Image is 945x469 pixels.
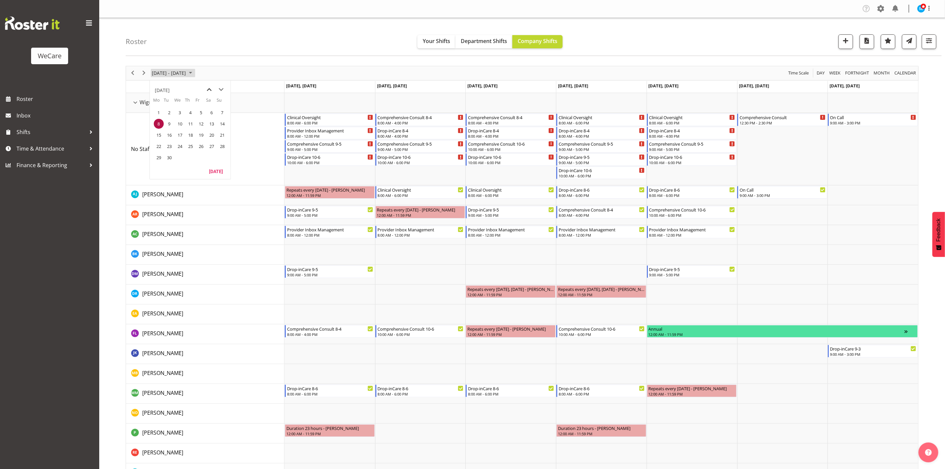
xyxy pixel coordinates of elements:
[466,325,556,338] div: Felize Lacson"s event - Repeats every wednesday - Felize Lacson Begin From Wednesday, September 1...
[38,51,62,61] div: WeCare
[17,111,96,120] span: Inbox
[647,226,737,238] div: Andrew Casburn"s event - Provider Inbox Management Begin From Friday, September 12, 2025 at 8:00:...
[154,141,164,151] span: Monday, September 22, 2025
[378,193,464,198] div: 8:00 AM - 6:00 PM
[375,186,465,199] div: AJ Jones"s event - Clinical Oversight Begin From Tuesday, September 9, 2025 at 8:00:00 AM GMT+12:...
[556,285,646,298] div: Deepti Raturi"s event - Repeats every wednesday, thursday - Deepti Raturi Begin From Thursday, Se...
[894,69,917,77] span: calendar
[287,140,373,147] div: Comprehensive Consult 9-5
[558,292,645,297] div: 12:00 AM - 11:59 PM
[375,325,465,338] div: Felize Lacson"s event - Comprehensive Consult 10-6 Begin From Tuesday, September 9, 2025 at 10:00...
[150,66,196,80] div: September 08 - 14, 2025
[186,130,195,140] span: Thursday, September 18, 2025
[559,206,645,213] div: Comprehensive Consult 8-4
[285,114,375,126] div: No Staff Member"s event - Clinical Oversight Begin From Monday, September 8, 2025 at 8:00:00 AM G...
[830,345,916,352] div: Drop-inCare 9-3
[287,332,373,337] div: 8:00 AM - 4:00 PM
[556,325,646,338] div: Felize Lacson"s event - Comprehensive Consult 10-6 Begin From Thursday, September 11, 2025 at 10:...
[559,120,645,125] div: 8:00 AM - 6:00 PM
[860,34,874,49] button: Download a PDF of the roster according to the set date range.
[285,186,375,199] div: AJ Jones"s event - Repeats every monday - AJ Jones Begin From Monday, September 8, 2025 at 12:00:...
[126,225,284,245] td: Andrew Casburn resource
[378,120,464,125] div: 8:00 AM - 4:00 PM
[186,119,195,129] span: Thursday, September 11, 2025
[556,385,646,397] div: Matthew Mckenzie"s event - Drop-inCare 8-6 Begin From Thursday, September 11, 2025 at 8:00:00 AM ...
[922,34,936,49] button: Filter Shifts
[518,37,557,45] span: Company Shifts
[142,290,183,297] span: [PERSON_NAME]
[378,114,464,120] div: Comprehensive Consult 8-4
[206,97,217,107] th: Sa
[647,114,737,126] div: No Staff Member"s event - Clinical Oversight Begin From Friday, September 12, 2025 at 8:00:00 AM ...
[142,309,183,317] a: [PERSON_NAME]
[126,344,284,364] td: John Ko resource
[142,250,183,258] span: [PERSON_NAME]
[375,206,465,218] div: Andrea Ramirez"s event - Repeats every tuesday - Andrea Ramirez Begin From Tuesday, September 9, ...
[126,305,284,324] td: Ena Advincula resource
[558,431,645,436] div: 12:00 AM - 11:59 PM
[140,69,149,77] button: Next
[466,186,556,199] div: AJ Jones"s event - Clinical Oversight Begin From Wednesday, September 10, 2025 at 8:00:00 AM GMT+...
[559,133,645,139] div: 8:00 AM - 4:00 PM
[287,154,373,160] div: Drop-inCare 10-6
[127,66,138,80] div: previous period
[142,369,183,377] a: [PERSON_NAME]
[131,145,174,153] a: No Staff Member
[126,113,284,185] td: No Staff Member resource
[417,35,455,48] button: Your Shifts
[217,97,227,107] th: Su
[468,212,554,218] div: 9:00 AM - 5:00 PM
[556,127,646,139] div: No Staff Member"s event - Drop-inCare 8-4 Begin From Thursday, September 11, 2025 at 8:00:00 AM G...
[466,140,556,153] div: No Staff Member"s event - Comprehensive Consult 10-6 Begin From Wednesday, September 10, 2025 at ...
[559,325,645,332] div: Comprehensive Consult 10-6
[788,69,809,77] span: Time Scale
[649,332,905,337] div: 12:00 AM - 11:59 PM
[378,160,464,165] div: 10:00 AM - 6:00 PM
[378,140,464,147] div: Comprehensive Consult 9-5
[649,391,735,397] div: 12:00 AM - 11:59 PM
[142,211,183,218] span: [PERSON_NAME]
[142,409,183,417] a: [PERSON_NAME]
[142,230,183,238] a: [PERSON_NAME]
[740,186,826,193] div: On Call
[467,286,554,292] div: Repeats every [DATE], [DATE] - [PERSON_NAME]
[185,97,195,107] th: Th
[142,310,183,317] span: [PERSON_NAME]
[375,127,465,139] div: No Staff Member"s event - Drop-inCare 8-4 Begin From Tuesday, September 9, 2025 at 8:00:00 AM GMT...
[649,232,735,238] div: 8:00 AM - 12:00 PM
[142,270,183,278] a: [PERSON_NAME]
[466,153,556,166] div: No Staff Member"s event - Drop-inCare 10-6 Begin From Wednesday, September 10, 2025 at 10:00:00 A...
[287,212,373,218] div: 9:00 AM - 5:00 PM
[378,186,464,193] div: Clinical Oversight
[142,250,183,258] a: [PERSON_NAME]
[649,83,679,89] span: [DATE], [DATE]
[466,114,556,126] div: No Staff Member"s event - Comprehensive Consult 8-4 Begin From Wednesday, September 10, 2025 at 8...
[287,206,373,213] div: Drop-inCare 9-5
[468,391,554,397] div: 8:00 AM - 6:00 PM
[468,147,554,152] div: 10:00 AM - 6:00 PM
[142,429,183,436] span: [PERSON_NAME]
[287,226,373,233] div: Provider Inbox Management
[787,69,810,77] button: Time Scale
[559,173,645,178] div: 10:00 AM - 6:00 PM
[467,332,554,337] div: 12:00 AM - 11:59 PM
[287,266,373,272] div: Drop-inCare 9-5
[142,329,183,337] a: [PERSON_NAME]
[468,186,554,193] div: Clinical Oversight
[286,425,373,431] div: Duration 23 hours - [PERSON_NAME]
[138,66,150,80] div: next period
[649,140,735,147] div: Comprehensive Consult 9-5
[142,389,183,397] a: [PERSON_NAME]
[287,127,373,134] div: Provider Inbox Management
[647,385,737,397] div: Matthew Mckenzie"s event - Repeats every friday - Matthew Mckenzie Begin From Friday, September 1...
[126,245,284,265] td: Brian Ko resource
[126,285,284,305] td: Deepti Raturi resource
[740,120,826,125] div: 12:30 PM - 2:30 PM
[558,286,645,292] div: Repeats every [DATE], [DATE] - [PERSON_NAME]
[647,206,737,218] div: Andrea Ramirez"s event - Comprehensive Consult 10-6 Begin From Friday, September 12, 2025 at 10:0...
[737,186,827,199] div: AJ Jones"s event - On Call Begin From Saturday, September 13, 2025 at 9:00:00 AM GMT+12:00 Ends A...
[559,147,645,152] div: 9:00 AM - 5:00 PM
[126,205,284,225] td: Andrea Ramirez resource
[196,108,206,117] span: Friday, September 5, 2025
